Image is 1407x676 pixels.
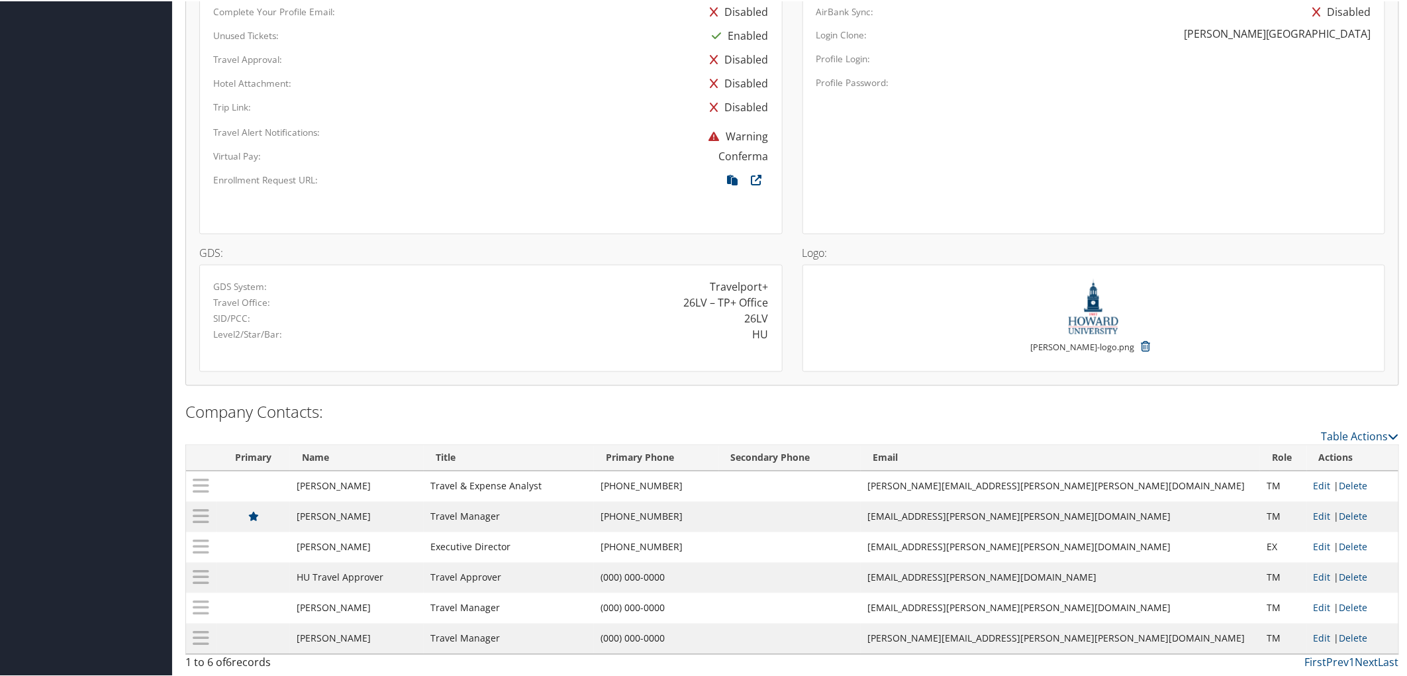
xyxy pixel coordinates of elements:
[861,622,1260,653] td: [PERSON_NAME][EMAIL_ADDRESS][PERSON_NAME][PERSON_NAME][DOMAIN_NAME]
[424,622,595,653] td: Travel Manager
[1307,531,1398,561] td: |
[861,470,1260,501] td: [PERSON_NAME][EMAIL_ADDRESS][PERSON_NAME][PERSON_NAME][DOMAIN_NAME]
[594,561,718,592] td: (000) 000-0000
[1314,479,1331,491] a: Edit
[213,124,320,138] label: Travel Alert Notifications:
[745,309,769,325] div: 26LV
[1379,654,1399,669] a: Last
[594,444,718,470] th: Primary Phone
[1184,24,1371,40] div: [PERSON_NAME][GEOGRAPHIC_DATA]
[213,28,279,41] label: Unused Tickets:
[594,592,718,622] td: (000) 000-0000
[802,246,1386,257] h4: Logo:
[424,470,595,501] td: Travel & Expense Analyst
[1307,622,1398,653] td: |
[816,27,867,40] label: Login Clone:
[1339,570,1368,583] a: Delete
[861,531,1260,561] td: [EMAIL_ADDRESS][PERSON_NAME][PERSON_NAME][DOMAIN_NAME]
[816,4,874,17] label: AirBank Sync:
[1307,592,1398,622] td: |
[213,99,251,113] label: Trip Link:
[199,246,783,257] h4: GDS:
[213,4,335,17] label: Complete Your Profile Email:
[1305,654,1327,669] a: First
[1260,561,1307,592] td: TM
[719,444,861,470] th: Secondary Phone
[594,470,718,501] td: [PHONE_NUMBER]
[816,51,871,64] label: Profile Login:
[710,277,769,293] div: Travelport+
[1260,470,1307,501] td: TM
[594,622,718,653] td: (000) 000-0000
[226,654,232,669] span: 6
[1307,501,1398,531] td: |
[1030,340,1134,365] small: [PERSON_NAME]-logo.png
[861,592,1260,622] td: [EMAIL_ADDRESS][PERSON_NAME][PERSON_NAME][DOMAIN_NAME]
[861,444,1260,470] th: Email
[704,94,769,118] div: Disabled
[1339,509,1368,522] a: Delete
[290,531,423,561] td: [PERSON_NAME]
[424,444,595,470] th: Title
[1260,592,1307,622] td: TM
[1327,654,1349,669] a: Prev
[1314,509,1331,522] a: Edit
[213,311,250,324] label: SID/PCC:
[1339,540,1368,552] a: Delete
[1314,601,1331,613] a: Edit
[1260,531,1307,561] td: EX
[1260,622,1307,653] td: TM
[213,295,270,308] label: Travel Office:
[704,70,769,94] div: Disabled
[1314,540,1331,552] a: Edit
[424,531,595,561] td: Executive Director
[290,501,423,531] td: [PERSON_NAME]
[424,501,595,531] td: Travel Manager
[753,325,769,341] div: HU
[213,326,282,340] label: Level2/Star/Bar:
[290,592,423,622] td: [PERSON_NAME]
[861,501,1260,531] td: [EMAIL_ADDRESS][PERSON_NAME][PERSON_NAME][DOMAIN_NAME]
[424,561,595,592] td: Travel Approver
[213,148,261,162] label: Virtual Pay:
[684,293,769,309] div: 26LV – TP+ Office
[290,561,423,592] td: HU Travel Approver
[185,400,1399,422] h2: Company Contacts:
[816,75,889,88] label: Profile Password:
[213,52,282,65] label: Travel Approval:
[1355,654,1379,669] a: Next
[1314,631,1331,644] a: Edit
[1307,470,1398,501] td: |
[290,470,423,501] td: [PERSON_NAME]
[213,75,291,89] label: Hotel Attachment:
[1260,501,1307,531] td: TM
[1260,444,1307,470] th: Role
[217,444,290,470] th: Primary
[1322,428,1399,443] a: Table Actions
[594,531,718,561] td: [PHONE_NUMBER]
[1307,561,1398,592] td: |
[185,653,474,676] div: 1 to 6 of records
[1339,631,1368,644] a: Delete
[424,592,595,622] td: Travel Manager
[1307,444,1398,470] th: Actions
[1339,479,1368,491] a: Delete
[719,147,769,163] div: Conferma
[1349,654,1355,669] a: 1
[1069,277,1118,333] img: howard-logo.png
[213,172,318,185] label: Enrollment Request URL:
[594,501,718,531] td: [PHONE_NUMBER]
[213,279,267,292] label: GDS System:
[861,561,1260,592] td: [EMAIL_ADDRESS][PERSON_NAME][DOMAIN_NAME]
[1314,570,1331,583] a: Edit
[706,23,769,46] div: Enabled
[704,46,769,70] div: Disabled
[1339,601,1368,613] a: Delete
[290,444,423,470] th: Name
[290,622,423,653] td: [PERSON_NAME]
[703,128,769,142] span: Warning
